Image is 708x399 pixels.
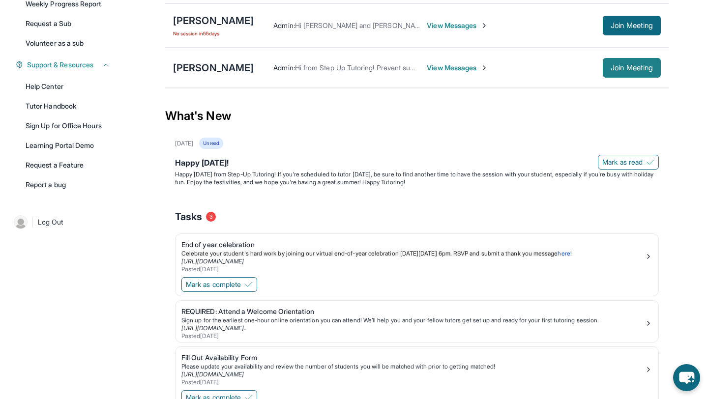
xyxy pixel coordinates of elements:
[181,363,645,370] div: Please update your availability and review the number of students you will be matched with prior ...
[558,250,570,257] a: here
[175,171,659,186] p: Happy [DATE] from Step-Up Tutoring! If you're scheduled to tutor [DATE], be sure to find another ...
[273,63,295,72] span: Admin :
[480,64,488,72] img: Chevron-Right
[181,307,645,316] div: REQUIRED: Attend a Welcome Orientation
[165,94,669,138] div: What's New
[20,78,116,95] a: Help Center
[20,137,116,154] a: Learning Portal Demo
[186,280,241,289] span: Mark as complete
[176,301,658,342] a: REQUIRED: Attend a Welcome OrientationSign up for the earliest one-hour online orientation you ca...
[173,29,254,37] span: No session in 55 days
[673,364,700,391] button: chat-button
[427,63,488,73] span: View Messages
[20,156,116,174] a: Request a Feature
[181,370,244,378] a: [URL][DOMAIN_NAME]
[598,155,659,170] button: Mark as read
[181,316,645,324] div: Sign up for the earliest one-hour online orientation you can attend! We’ll help you and your fell...
[480,22,488,29] img: Chevron-Right
[20,117,116,135] a: Sign Up for Office Hours
[20,15,116,32] a: Request a Sub
[173,61,254,75] div: [PERSON_NAME]
[175,157,659,171] div: Happy [DATE]!
[206,212,216,222] span: 3
[23,60,110,70] button: Support & Resources
[647,158,654,166] img: Mark as read
[176,347,658,388] a: Fill Out Availability FormPlease update your availability and review the number of students you w...
[611,23,653,28] span: Join Meeting
[181,353,645,363] div: Fill Out Availability Form
[427,21,488,30] span: View Messages
[38,217,63,227] span: Log Out
[603,16,661,35] button: Join Meeting
[245,281,253,288] img: Mark as complete
[27,60,93,70] span: Support & Resources
[611,65,653,71] span: Join Meeting
[181,324,247,332] a: [URL][DOMAIN_NAME]..
[181,265,645,273] div: Posted [DATE]
[273,21,295,29] span: Admin :
[31,216,34,228] span: |
[181,250,558,257] span: Celebrate your student's hard work by joining our virtual end-of-year celebration [DATE][DATE] 6p...
[602,157,643,167] span: Mark as read
[175,140,193,147] div: [DATE]
[10,211,116,233] a: |Log Out
[20,34,116,52] a: Volunteer as a sub
[14,215,28,229] img: user-img
[181,250,645,257] p: !
[173,14,254,28] div: [PERSON_NAME]
[181,257,244,265] a: [URL][DOMAIN_NAME]
[176,234,658,275] a: End of year celebrationCelebrate your student's hard work by joining our virtual end-of-year cele...
[175,210,202,224] span: Tasks
[199,138,223,149] div: Unread
[181,277,257,292] button: Mark as complete
[181,378,645,386] div: Posted [DATE]
[20,97,116,115] a: Tutor Handbook
[603,58,661,78] button: Join Meeting
[181,240,645,250] div: End of year celebration
[20,176,116,194] a: Report a bug
[181,332,645,340] div: Posted [DATE]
